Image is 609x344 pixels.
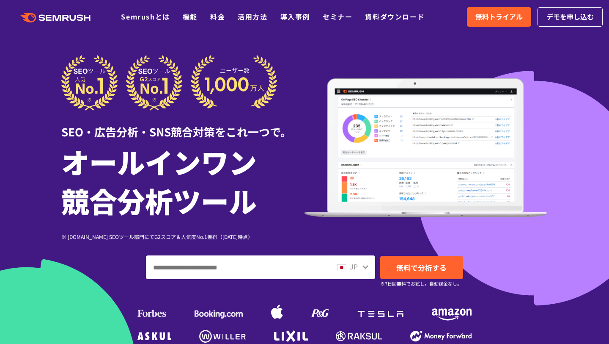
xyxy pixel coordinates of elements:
a: 無料で分析する [380,256,463,279]
small: ※7日間無料でお試し。自動課金なし。 [380,280,462,288]
a: 活用方法 [238,11,267,22]
h1: オールインワン 競合分析ツール [61,142,304,220]
div: SEO・広告分析・SNS競合対策をこれ一つで。 [61,111,304,140]
a: 無料トライアル [467,7,531,27]
input: ドメイン、キーワードまたはURLを入力してください [146,256,329,279]
span: JP [350,261,358,272]
span: 無料トライアル [475,11,523,22]
a: 機能 [183,11,198,22]
a: 資料ダウンロード [365,11,425,22]
a: 料金 [210,11,225,22]
a: Semrushとは [121,11,170,22]
a: 導入事例 [280,11,310,22]
div: ※ [DOMAIN_NAME] SEOツール部門にてG2スコア＆人気度No.1獲得（[DATE]時点） [61,233,304,241]
a: セミナー [323,11,352,22]
span: 無料で分析する [396,262,447,273]
a: デモを申し込む [538,7,603,27]
span: デモを申し込む [546,11,594,22]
